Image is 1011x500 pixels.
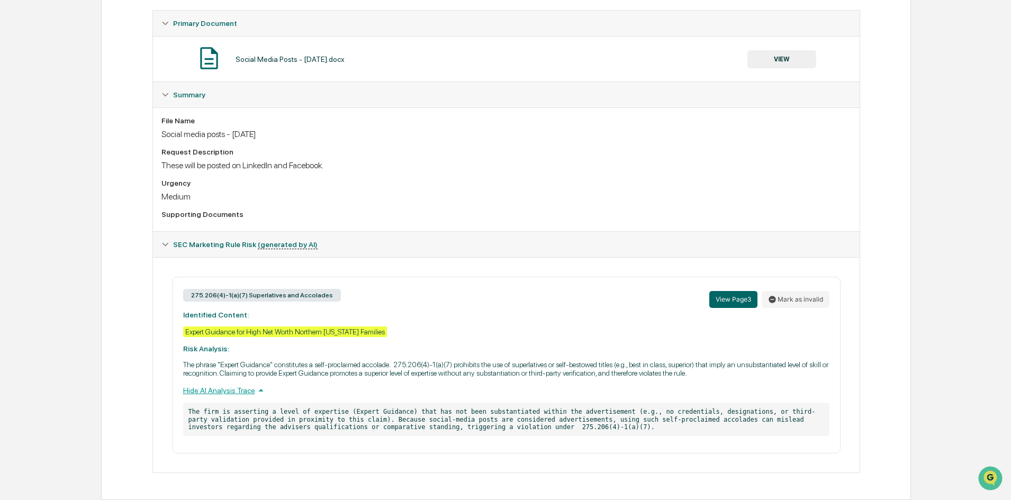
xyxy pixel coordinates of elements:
button: Start new chat [180,84,193,97]
a: Powered byPylon [75,233,128,242]
div: Urgency [161,179,851,187]
span: Attestations [87,188,131,198]
u: (generated by AI) [258,240,318,249]
button: Mark as invalid [762,291,829,308]
div: We're available if you need us! [48,92,146,100]
button: See all [164,115,193,128]
div: Summary [153,82,860,107]
img: 8933085812038_c878075ebb4cc5468115_72.jpg [22,81,41,100]
div: SEC Marketing Rule Risk (generated by AI) [153,257,860,472]
a: 🔎Data Lookup [6,204,71,223]
div: Expert Guidance for High Net Worth Northern [US_STATE] Families [183,326,387,337]
strong: Risk Analysis: [183,344,229,353]
div: File Name [161,116,851,125]
span: [PERSON_NAME] [33,144,86,152]
p: The phrase "Expert Guidance" constitutes a self-proclaimed accolade. 275.206(4)-1(a)(7) prohibits... [183,360,829,377]
iframe: Open customer support [977,465,1006,494]
div: Summary [153,107,860,231]
div: These will be posted on LinkedIn and Facebook. [161,160,851,170]
span: • [88,144,92,152]
div: Supporting Documents [161,210,851,219]
div: 🖐️ [11,189,19,197]
span: Summary [173,90,205,99]
p: The firm is asserting a level of expertise (Expert Guidance) that has not been substantiated with... [183,403,829,436]
strong: Identified Content: [183,311,249,319]
a: 🗄️Attestations [73,184,136,203]
span: Primary Document [173,19,237,28]
span: SEC Marketing Rule Risk [173,240,318,249]
button: View Page3 [709,291,757,308]
div: Primary Document [153,11,860,36]
span: Data Lookup [21,208,67,219]
span: Pylon [105,234,128,242]
a: 🖐️Preclearance [6,184,73,203]
div: Social Media Posts - [DATE].docx [236,55,345,63]
span: [DATE] [94,144,115,152]
div: Hide AI Analysis Trace [183,385,829,396]
img: Joel Crampton [11,134,28,151]
div: Past conversations [11,117,71,126]
div: Medium [161,192,851,202]
img: Document Icon [196,45,222,71]
span: Preclearance [21,188,68,198]
div: Start new chat [48,81,174,92]
div: Social media posts - [DATE] [161,129,851,139]
div: 🔎 [11,209,19,217]
div: Request Description [161,148,851,156]
div: 275.206(4)-1(a)(7) Superlatives and Accolades [183,289,341,302]
button: VIEW [747,50,816,68]
div: SEC Marketing Rule Risk (generated by AI) [153,232,860,257]
img: 1746055101610-c473b297-6a78-478c-a979-82029cc54cd1 [11,81,30,100]
p: How can we help? [11,22,193,39]
div: Primary Document [153,36,860,81]
div: 🗄️ [77,189,85,197]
